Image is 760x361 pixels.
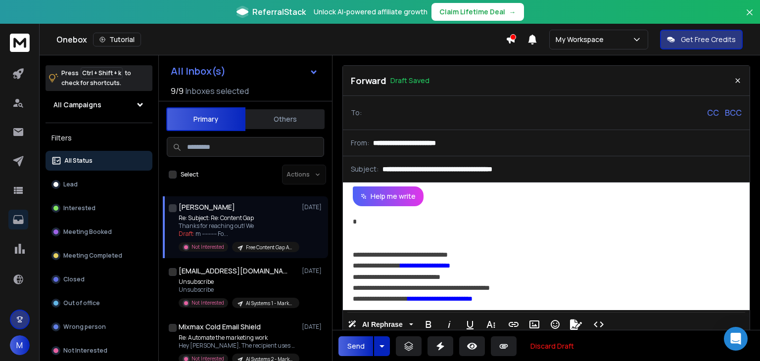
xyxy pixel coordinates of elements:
p: Unsubscribe [179,286,297,294]
button: Meeting Booked [46,222,152,242]
p: Thanks for reaching out! We [179,222,297,230]
button: Underline (Ctrl+U) [461,315,479,334]
button: Help me write [353,186,424,206]
button: Out of office [46,293,152,313]
p: Interested [63,204,95,212]
button: Lead [46,175,152,194]
h3: Filters [46,131,152,145]
button: Wrong person [46,317,152,337]
div: Onebox [56,33,506,46]
button: All Inbox(s) [163,61,326,81]
p: Closed [63,275,85,283]
p: CC [707,107,719,119]
p: Draft Saved [390,76,429,86]
button: Signature [567,315,585,334]
h1: All Inbox(s) [171,66,226,76]
p: All Status [64,157,93,165]
p: My Workspace [556,35,608,45]
h1: All Campaigns [53,100,101,110]
p: Meeting Completed [63,252,122,260]
span: ReferralStack [252,6,306,18]
div: Open Intercom Messenger [724,327,748,351]
button: Claim Lifetime Deal→ [431,3,524,21]
span: Ctrl + Shift + k [81,67,123,79]
button: Code View [589,315,608,334]
span: 9 / 9 [171,85,184,97]
p: AI Systems 1 - Marketing Managers 100 [246,300,293,307]
button: Not Interested [46,341,152,361]
button: Send [338,336,373,356]
button: Emoticons [546,315,565,334]
button: Insert Image (Ctrl+P) [525,315,544,334]
p: [DATE] [302,203,324,211]
button: Italic (Ctrl+I) [440,315,459,334]
button: Closed [46,270,152,289]
p: Wrong person [63,323,106,331]
button: More Text [481,315,500,334]
p: From: [351,138,369,148]
label: Select [181,171,198,179]
button: Others [245,108,325,130]
p: Subject: [351,164,379,174]
p: To: [351,108,362,118]
button: Tutorial [93,33,141,46]
button: M [10,335,30,355]
p: Press to check for shortcuts. [61,68,131,88]
h1: [EMAIL_ADDRESS][DOMAIN_NAME] [179,266,287,276]
button: Insert Link (Ctrl+K) [504,315,523,334]
p: Unlock AI-powered affiliate growth [314,7,427,17]
button: All Status [46,151,152,171]
p: Lead [63,180,78,188]
button: AI Rephrase [346,315,415,334]
p: Unsubscribe [179,278,297,286]
p: Hey [PERSON_NAME], The recipient uses Mixmax [179,342,297,350]
button: Close banner [743,6,756,30]
p: Get Free Credits [681,35,736,45]
span: → [509,7,516,17]
p: [DATE] [302,323,324,331]
p: Free Content Gap Analysis 2 - Marketing Managers 100 [246,244,293,251]
h1: [PERSON_NAME] [179,202,235,212]
button: Bold (Ctrl+B) [419,315,438,334]
button: Discard Draft [522,336,582,356]
p: [DATE] [302,267,324,275]
button: Meeting Completed [46,246,152,266]
button: Interested [46,198,152,218]
span: AI Rephrase [360,320,405,329]
p: Out of office [63,299,100,307]
h1: Mixmax Cold Email Shield [179,322,261,332]
p: Not Interested [191,299,224,307]
button: Get Free Credits [660,30,743,49]
p: BCC [725,107,742,119]
p: Meeting Booked [63,228,112,236]
span: m ---------- Fo ... [195,229,228,238]
p: Not Interested [63,347,107,355]
p: Re: Automate the marketing work [179,334,297,342]
p: Forward [351,74,386,88]
button: All Campaigns [46,95,152,115]
span: Draft: [179,229,194,238]
p: Re: Subject: Re: Content Gap [179,214,297,222]
p: Not Interested [191,243,224,251]
button: Primary [166,107,245,131]
h3: Inboxes selected [186,85,249,97]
